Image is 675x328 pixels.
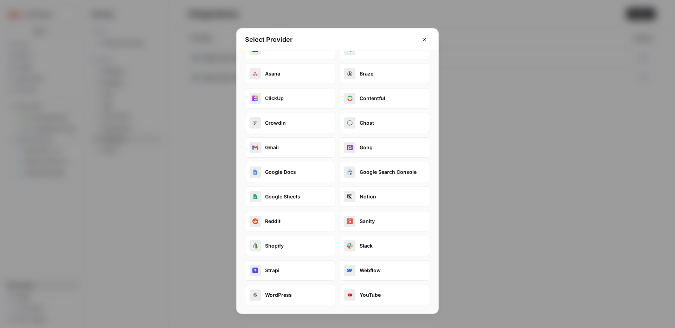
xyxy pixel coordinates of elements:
[252,96,258,101] img: clickup
[252,120,258,126] img: crowdin
[340,88,430,109] button: contentfulContentful
[347,292,353,298] img: youtube
[347,120,353,126] img: ghost
[347,169,353,175] img: google_search_console
[245,113,335,133] button: crowdinCrowdin
[340,211,430,231] button: sanitySanity
[252,194,258,199] img: google_sheets
[347,71,353,77] img: braze
[340,260,430,281] button: webflow_oauthWebflow
[245,137,335,158] button: gmailGmail
[252,145,258,150] img: gmail
[340,162,430,182] button: google_search_consoleGoogle Search Console
[245,260,335,281] button: strapiStrapi
[340,285,430,305] button: youtubeYouTube
[340,137,430,158] button: gongGong
[245,285,335,305] button: wordpressWordPress
[252,292,258,298] img: wordpress
[245,35,414,45] h2: Select Provider
[419,34,430,45] button: Close modal
[252,243,258,249] img: shopify
[340,236,430,256] button: slackSlack
[340,113,430,133] button: ghostGhost
[252,218,258,224] img: reddit
[347,194,353,199] img: notion
[252,71,258,77] img: asana
[245,88,335,109] button: clickupClickUp
[347,268,353,273] img: webflow_oauth
[347,96,353,101] img: contentful
[347,243,353,249] img: slack
[245,211,335,231] button: redditReddit
[252,268,258,273] img: strapi
[347,218,353,224] img: sanity
[245,162,335,182] button: google_docsGoogle Docs
[245,64,335,84] button: asanaAsana
[340,64,430,84] button: brazeBraze
[245,236,335,256] button: shopifyShopify
[245,186,335,207] button: google_sheetsGoogle Sheets
[347,145,353,150] img: gong
[340,186,430,207] button: notionNotion
[252,169,258,175] img: google_docs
